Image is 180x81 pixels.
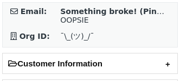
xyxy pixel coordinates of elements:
[20,32,50,40] strong: Org ID:
[60,16,88,24] span: OOPSIE
[3,53,177,73] h2: Customer Information
[21,7,47,16] strong: Email:
[60,32,94,40] span: ¯\_(ツ)_/¯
